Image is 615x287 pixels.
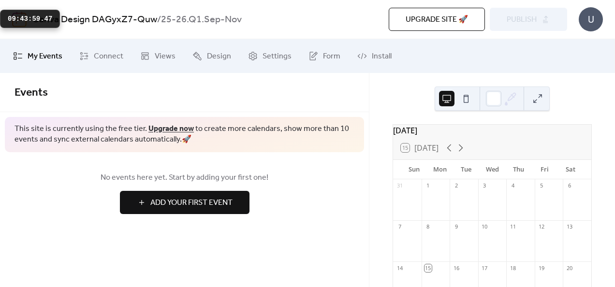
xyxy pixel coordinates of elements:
[15,172,354,184] span: No events here yet. Start by adding your first one!
[6,43,70,69] a: My Events
[72,43,131,69] a: Connect
[207,51,231,62] span: Design
[94,51,123,62] span: Connect
[120,191,249,214] button: Add Your First Event
[538,223,545,230] div: 12
[509,264,516,272] div: 18
[406,14,468,26] span: Upgrade site 🚀
[481,223,488,230] div: 10
[393,125,591,136] div: [DATE]
[396,223,403,230] div: 7
[301,43,348,69] a: Form
[263,51,292,62] span: Settings
[148,121,194,136] a: Upgrade now
[566,182,573,189] div: 6
[505,160,531,179] div: Thu
[15,82,48,103] span: Events
[479,160,505,179] div: Wed
[566,223,573,230] div: 13
[323,51,340,62] span: Form
[185,43,238,69] a: Design
[396,182,403,189] div: 31
[509,223,516,230] div: 11
[28,51,62,62] span: My Events
[241,43,299,69] a: Settings
[32,11,157,29] a: Canva Design DAGyxZ7-Quw
[372,51,392,62] span: Install
[509,182,516,189] div: 4
[150,197,233,209] span: Add Your First Event
[389,8,485,31] button: Upgrade site 🚀
[350,43,399,69] a: Install
[427,160,453,179] div: Mon
[401,160,427,179] div: Sun
[566,264,573,272] div: 20
[453,182,460,189] div: 2
[15,191,354,214] a: Add Your First Event
[557,160,584,179] div: Sat
[425,182,432,189] div: 1
[481,182,488,189] div: 3
[481,264,488,272] div: 17
[396,264,403,272] div: 14
[15,124,354,145] span: This site is currently using the free tier. to create more calendars, show more than 10 events an...
[425,264,432,272] div: 15
[453,223,460,230] div: 9
[579,7,603,31] div: U
[425,223,432,230] div: 8
[531,160,557,179] div: Fri
[133,43,183,69] a: Views
[453,264,460,272] div: 16
[161,11,242,29] b: 25-26.Q1.Sep-Nov
[155,51,176,62] span: Views
[538,182,545,189] div: 5
[157,11,161,29] b: /
[538,264,545,272] div: 19
[453,160,479,179] div: Tue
